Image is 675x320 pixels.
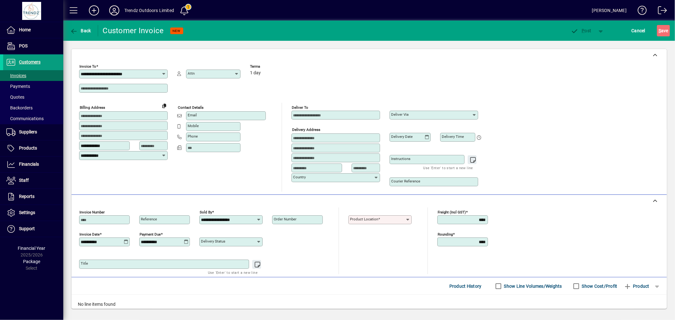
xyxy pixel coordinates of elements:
mat-label: Payment due [140,232,161,237]
span: ave [659,26,668,36]
button: Product [621,280,653,292]
mat-label: Product location [350,217,378,221]
a: Logout [653,1,667,22]
span: Cancel [632,26,646,36]
button: Cancel [630,25,647,36]
a: Staff [3,173,63,188]
span: 1 day [250,71,261,76]
mat-label: Phone [188,134,198,138]
span: P [582,28,585,33]
mat-label: Deliver via [391,112,409,117]
span: NEW [173,29,181,33]
button: Product History [447,280,484,292]
a: POS [3,38,63,54]
button: Profile [104,5,124,16]
span: Staff [19,178,29,183]
span: Payments [6,84,30,89]
label: Show Line Volumes/Weights [503,283,562,289]
mat-label: Attn [188,71,195,76]
a: Products [3,140,63,156]
a: Communications [3,113,63,124]
button: Back [68,25,93,36]
mat-label: Freight (incl GST) [438,210,466,214]
span: Terms [250,65,288,69]
button: Post [568,25,595,36]
mat-hint: Use 'Enter' to start a new line [208,269,258,276]
span: Products [19,145,37,151]
label: Show Cost/Profit [581,283,617,289]
a: Invoices [3,70,63,81]
mat-hint: Use 'Enter' to start a new line [423,164,473,171]
span: Backorders [6,105,33,110]
a: Settings [3,205,63,221]
span: Financial Year [18,246,46,251]
mat-label: Delivery date [391,134,413,139]
mat-label: Country [293,175,306,179]
mat-label: Instructions [391,157,410,161]
mat-label: Deliver To [292,105,308,110]
div: Trendz Outdoors Limited [124,5,174,15]
mat-label: Invoice date [79,232,100,237]
span: Invoices [6,73,26,78]
mat-label: Invoice To [79,64,96,69]
div: Customer Invoice [103,26,164,36]
a: Support [3,221,63,237]
mat-label: Sold by [200,210,212,214]
mat-label: Title [81,261,88,266]
a: Knowledge Base [633,1,647,22]
a: Reports [3,189,63,205]
div: No line items found [72,295,667,314]
button: Add [84,5,104,16]
span: ost [571,28,591,33]
mat-label: Invoice number [79,210,105,214]
span: POS [19,43,28,48]
span: S [659,28,661,33]
mat-label: Delivery time [442,134,464,139]
mat-label: Delivery status [201,239,225,243]
a: Backorders [3,102,63,113]
mat-label: Rounding [438,232,453,237]
span: Suppliers [19,129,37,134]
span: Communications [6,116,44,121]
app-page-header-button: Back [63,25,98,36]
mat-label: Order number [274,217,297,221]
span: Package [23,259,40,264]
span: Back [70,28,91,33]
a: Financials [3,157,63,172]
button: Save [657,25,670,36]
span: Quotes [6,95,24,100]
span: Reports [19,194,34,199]
span: Support [19,226,35,231]
span: Product [624,281,649,291]
a: Quotes [3,92,63,102]
div: [PERSON_NAME] [592,5,627,15]
span: Financials [19,162,39,167]
button: Copy to Delivery address [159,101,169,111]
span: Home [19,27,31,32]
a: Suppliers [3,124,63,140]
span: Product History [449,281,482,291]
span: Customers [19,59,41,65]
mat-label: Email [188,113,197,117]
mat-label: Mobile [188,124,199,128]
a: Payments [3,81,63,92]
span: Settings [19,210,35,215]
mat-label: Reference [141,217,157,221]
a: Home [3,22,63,38]
mat-label: Courier Reference [391,179,420,183]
